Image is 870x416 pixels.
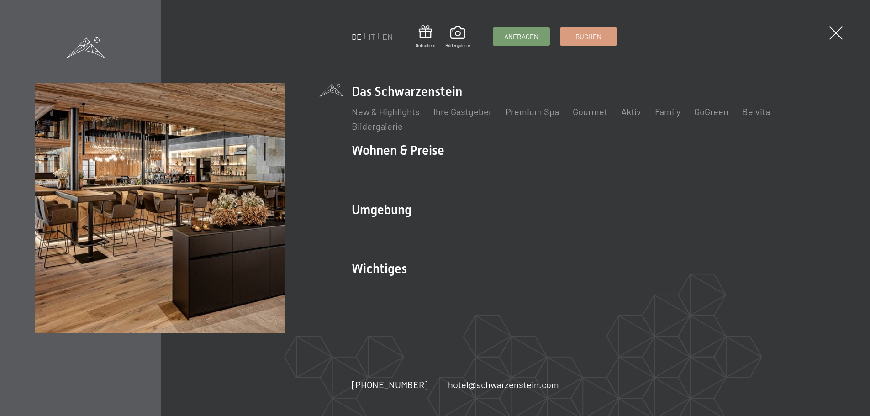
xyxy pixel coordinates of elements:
span: Anfragen [504,32,538,42]
a: Bildergalerie [445,26,470,48]
span: Gutschein [416,42,435,48]
a: New & Highlights [352,106,420,117]
a: EN [382,32,393,42]
a: Premium Spa [506,106,559,117]
a: hotel@schwarzenstein.com [448,378,559,391]
a: Anfragen [493,28,549,45]
a: Buchen [560,28,617,45]
a: Bildergalerie [352,121,403,132]
span: Buchen [575,32,601,42]
a: Gourmet [573,106,607,117]
a: DE [352,32,362,42]
a: Belvita [742,106,770,117]
a: GoGreen [694,106,728,117]
a: Family [655,106,680,117]
a: IT [369,32,375,42]
a: Ihre Gastgeber [433,106,492,117]
a: Gutschein [416,25,435,48]
span: [PHONE_NUMBER] [352,379,428,390]
span: Bildergalerie [445,42,470,48]
a: [PHONE_NUMBER] [352,378,428,391]
a: Aktiv [621,106,641,117]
